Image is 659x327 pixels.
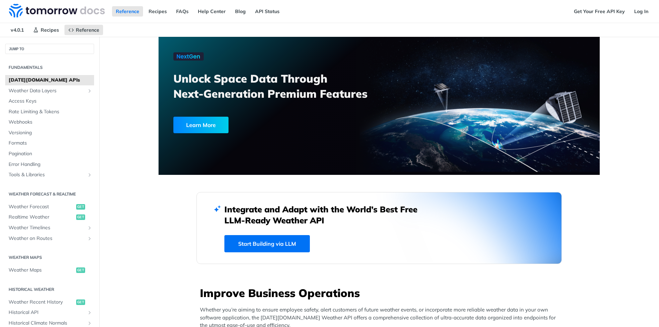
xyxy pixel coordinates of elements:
span: v4.0.1 [7,25,28,35]
a: Pagination [5,149,94,159]
a: Weather TimelinesShow subpages for Weather Timelines [5,223,94,233]
a: Reference [112,6,143,17]
span: Reference [76,27,99,33]
a: Access Keys [5,96,94,106]
span: Webhooks [9,119,92,126]
a: Blog [231,6,250,17]
span: [DATE][DOMAIN_NAME] APIs [9,77,92,84]
a: API Status [251,6,283,17]
h3: Improve Business Operations [200,285,562,300]
img: Tomorrow.io Weather API Docs [9,4,105,18]
h2: Historical Weather [5,286,94,293]
a: Get Your Free API Key [570,6,629,17]
a: Formats [5,138,94,148]
span: Weather Data Layers [9,87,85,94]
a: Recipes [145,6,171,17]
span: Pagination [9,150,92,157]
span: Error Handling [9,161,92,168]
a: Reference [64,25,103,35]
a: Help Center [194,6,230,17]
span: Recipes [41,27,59,33]
a: Recipes [29,25,63,35]
span: Weather Maps [9,267,74,274]
img: NextGen [173,52,204,61]
a: Start Building via LLM [224,235,310,252]
a: Weather Forecastget [5,202,94,212]
span: Realtime Weather [9,214,74,221]
a: Learn More [173,117,344,133]
span: Weather Recent History [9,299,74,306]
a: Webhooks [5,117,94,127]
span: Rate Limiting & Tokens [9,108,92,115]
button: Show subpages for Historical API [87,310,92,315]
a: FAQs [172,6,192,17]
span: get [76,299,85,305]
div: Learn More [173,117,229,133]
h2: Fundamentals [5,64,94,71]
h3: Unlock Space Data Through Next-Generation Premium Features [173,71,387,101]
h2: Weather Maps [5,254,94,261]
span: get [76,267,85,273]
a: Weather Mapsget [5,265,94,275]
span: Tools & Libraries [9,171,85,178]
a: Historical APIShow subpages for Historical API [5,307,94,318]
button: Show subpages for Tools & Libraries [87,172,92,178]
span: get [76,214,85,220]
a: Rate Limiting & Tokens [5,107,94,117]
a: Error Handling [5,159,94,170]
button: Show subpages for Historical Climate Normals [87,320,92,326]
h2: Weather Forecast & realtime [5,191,94,197]
button: Show subpages for Weather Data Layers [87,88,92,94]
span: Historical API [9,309,85,316]
button: Show subpages for Weather on Routes [87,236,92,241]
span: Formats [9,140,92,147]
span: Weather Timelines [9,224,85,231]
button: JUMP TO [5,44,94,54]
span: Historical Climate Normals [9,320,85,327]
button: Show subpages for Weather Timelines [87,225,92,231]
span: get [76,204,85,210]
h2: Integrate and Adapt with the World’s Best Free LLM-Ready Weather API [224,204,428,226]
a: [DATE][DOMAIN_NAME] APIs [5,75,94,85]
a: Weather Data LayersShow subpages for Weather Data Layers [5,86,94,96]
span: Versioning [9,129,92,136]
a: Realtime Weatherget [5,212,94,222]
span: Weather Forecast [9,203,74,210]
a: Tools & LibrariesShow subpages for Tools & Libraries [5,170,94,180]
a: Log In [630,6,652,17]
span: Weather on Routes [9,235,85,242]
a: Weather on RoutesShow subpages for Weather on Routes [5,233,94,244]
a: Versioning [5,128,94,138]
a: Weather Recent Historyget [5,297,94,307]
span: Access Keys [9,98,92,105]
